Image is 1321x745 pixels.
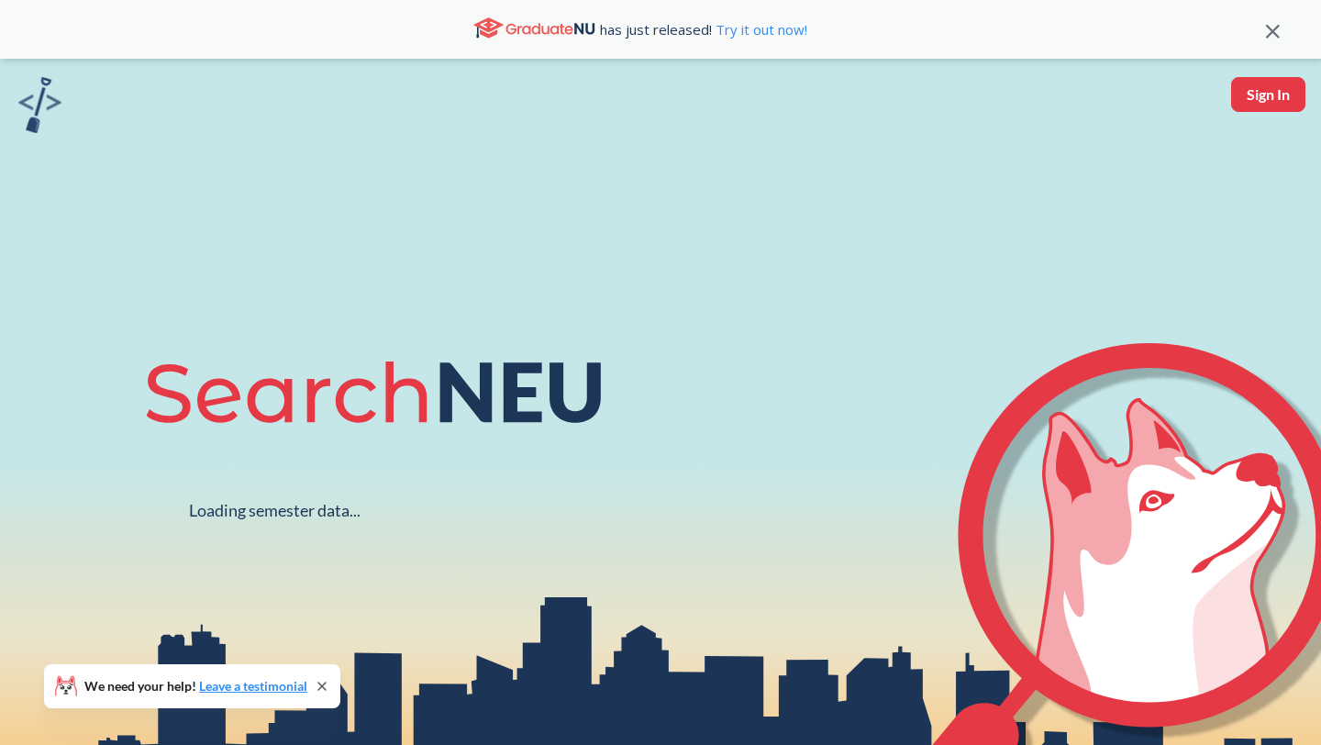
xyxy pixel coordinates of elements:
span: has just released! [600,19,807,39]
img: sandbox logo [18,77,61,133]
a: Try it out now! [712,20,807,39]
a: sandbox logo [18,77,61,139]
span: We need your help! [84,680,307,693]
a: Leave a testimonial [199,678,307,694]
button: Sign In [1231,77,1305,112]
div: Loading semester data... [189,500,361,521]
